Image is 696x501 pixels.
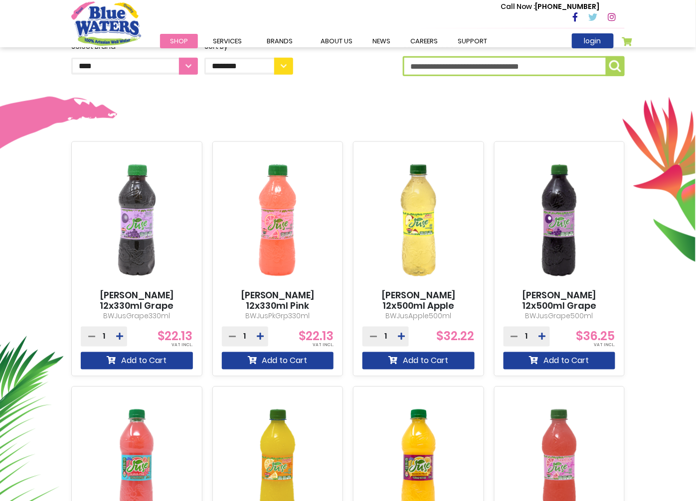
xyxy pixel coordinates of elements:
[362,150,475,290] img: BW Juse 12x500ml Apple
[170,36,188,46] span: Shop
[81,352,193,370] button: Add to Cart
[400,34,448,48] a: careers
[606,56,625,76] button: Search Product
[158,328,193,345] span: $22.13
[362,352,475,370] button: Add to Cart
[362,34,400,48] a: News
[501,1,535,11] span: Call Now :
[222,352,334,370] button: Add to Cart
[448,34,497,48] a: support
[504,311,616,322] p: BWJusGrape500ml
[204,58,293,75] select: Sort By
[213,36,242,46] span: Services
[504,352,616,370] button: Add to Cart
[362,290,475,312] a: [PERSON_NAME] 12x500ml Apple
[222,311,334,322] p: BWJusPkGrp330ml
[222,290,334,323] a: [PERSON_NAME] 12x330ml Pink Grapefruit
[267,36,293,46] span: Brands
[71,1,141,45] a: store logo
[311,34,362,48] a: about us
[403,40,625,76] label: Search Product
[504,150,616,290] img: BW Juse 12x500ml Grape
[71,58,198,75] select: Select Brand
[437,328,475,345] span: $32.22
[504,290,616,312] a: [PERSON_NAME] 12x500ml Grape
[609,60,621,72] img: search-icon.png
[222,150,334,290] img: BW Juse 12x330ml Pink Grapefruit
[362,311,475,322] p: BWJusApple500ml
[81,150,193,290] img: BW Juse 12x330ml Grape
[299,328,334,345] span: $22.13
[81,290,193,312] a: [PERSON_NAME] 12x330ml Grape
[81,311,193,322] p: BWJusGrape330ml
[572,33,614,48] a: login
[71,41,198,75] label: Select Brand
[501,1,600,12] p: [PHONE_NUMBER]
[403,56,625,76] input: Search Product
[576,328,615,345] span: $36.25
